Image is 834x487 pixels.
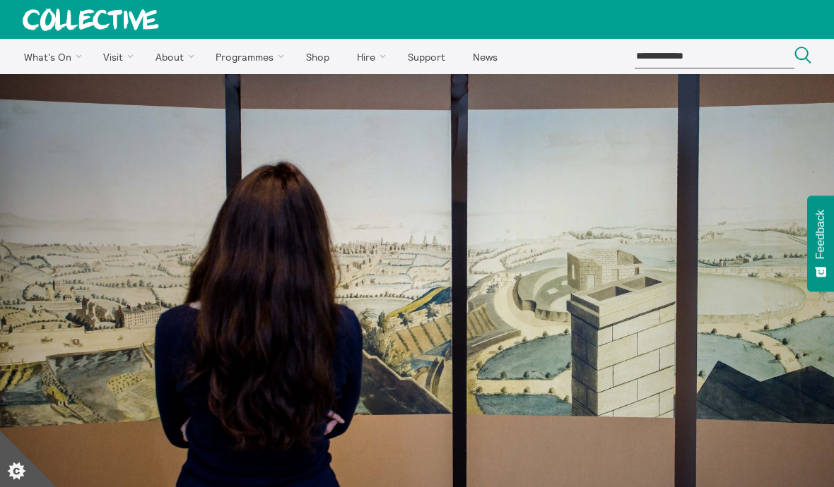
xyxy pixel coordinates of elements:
[293,39,341,74] a: Shop
[11,39,88,74] a: What's On
[91,39,141,74] a: Visit
[395,39,457,74] a: Support
[143,39,201,74] a: About
[345,39,393,74] a: Hire
[807,196,834,291] button: Feedback - Show survey
[204,39,291,74] a: Programmes
[460,39,510,74] a: News
[814,210,827,259] span: Feedback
